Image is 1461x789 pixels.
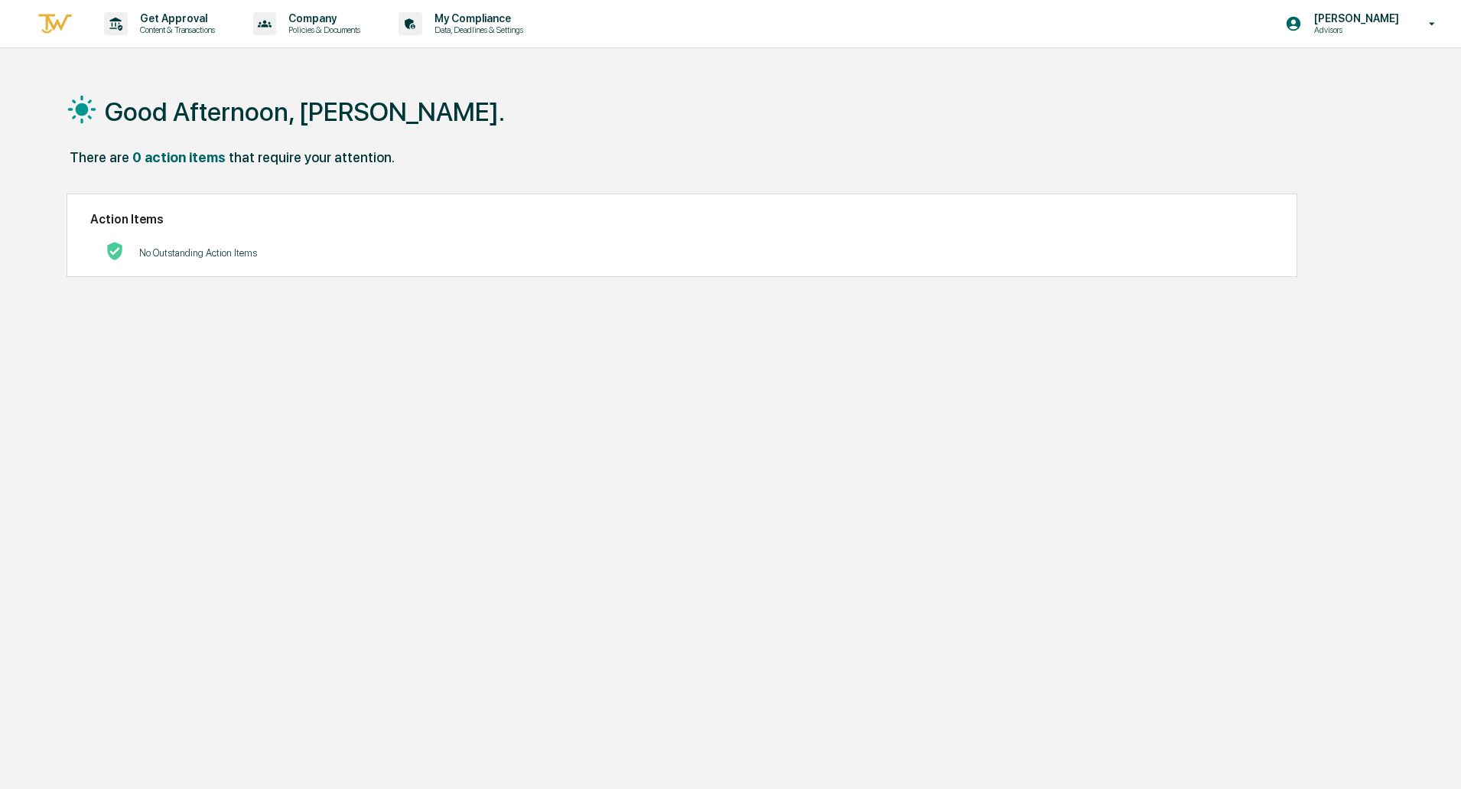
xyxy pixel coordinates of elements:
p: Data, Deadlines & Settings [422,24,531,35]
p: Content & Transactions [128,24,223,35]
h1: Good Afternoon, [PERSON_NAME]. [105,96,505,127]
p: Company [276,12,368,24]
img: No Actions logo [106,242,124,260]
p: My Compliance [422,12,531,24]
p: [PERSON_NAME] [1302,12,1407,24]
div: that require your attention. [229,149,395,165]
img: logo [37,11,73,37]
h2: Action Items [90,212,1274,227]
p: No Outstanding Action Items [139,247,257,259]
div: There are [70,149,129,165]
p: Policies & Documents [276,24,368,35]
p: Get Approval [128,12,223,24]
div: 0 action items [132,149,226,165]
p: Advisors [1302,24,1407,35]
